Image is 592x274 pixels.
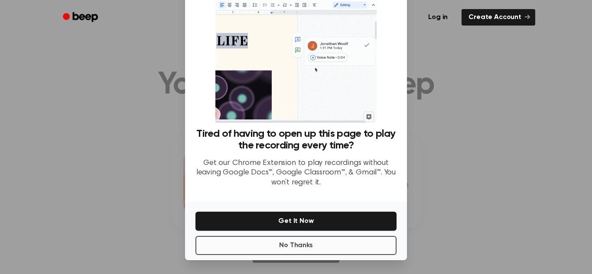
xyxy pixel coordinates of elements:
a: Log in [420,7,456,27]
button: Get It Now [195,212,397,231]
h3: Tired of having to open up this page to play the recording every time? [195,128,397,152]
a: Beep [57,9,106,26]
p: Get our Chrome Extension to play recordings without leaving Google Docs™, Google Classroom™, & Gm... [195,158,397,188]
a: Create Account [462,9,535,26]
button: No Thanks [195,236,397,255]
